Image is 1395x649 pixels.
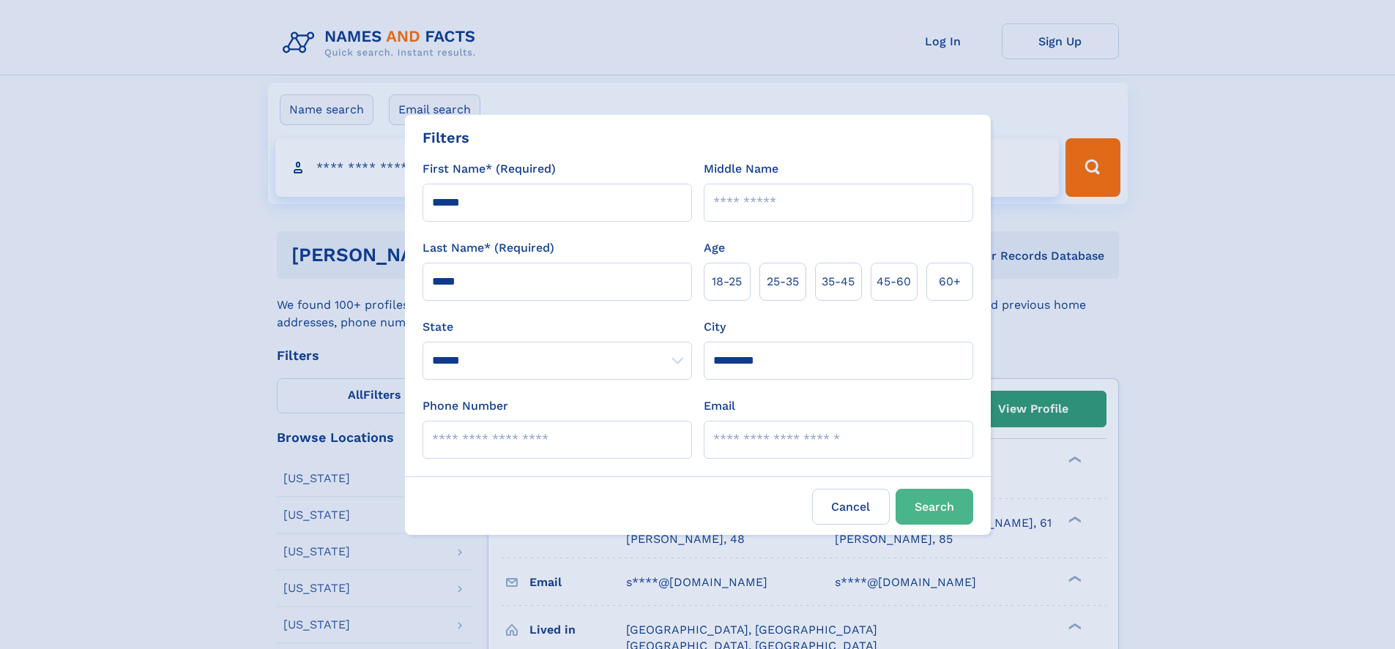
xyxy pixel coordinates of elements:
[423,160,556,178] label: First Name* (Required)
[704,239,725,257] label: Age
[877,273,911,290] span: 45‑60
[423,318,692,336] label: State
[767,273,799,290] span: 25‑35
[704,397,735,415] label: Email
[822,273,855,290] span: 35‑45
[423,397,508,415] label: Phone Number
[812,489,890,525] label: Cancel
[712,273,742,290] span: 18‑25
[896,489,973,525] button: Search
[704,318,726,336] label: City
[704,160,778,178] label: Middle Name
[939,273,961,290] span: 60+
[423,127,469,149] div: Filters
[423,239,554,257] label: Last Name* (Required)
